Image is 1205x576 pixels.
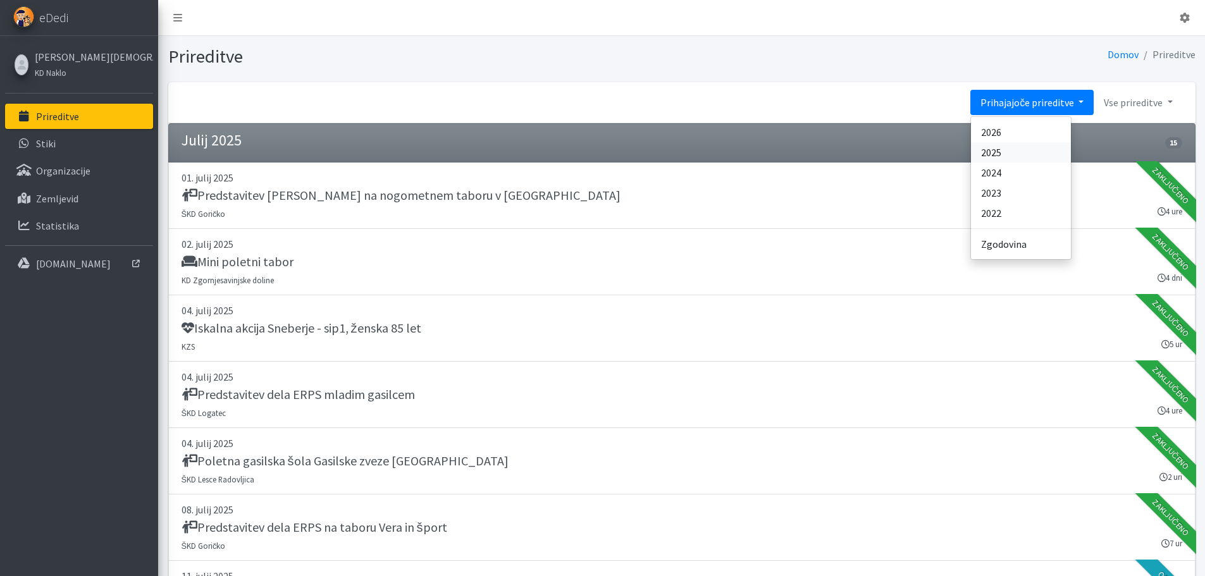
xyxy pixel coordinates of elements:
[182,369,1182,384] p: 04. julij 2025
[5,158,153,183] a: Organizacije
[168,162,1196,229] a: 01. julij 2025 Predstavitev [PERSON_NAME] na nogometnem taboru v [GEOGRAPHIC_DATA] ŠKD Goričko 4 ...
[168,494,1196,561] a: 08. julij 2025 Predstavitev dela ERPS na taboru Vera in šport ŠKD Goričko 7 ur Zaključeno
[5,251,153,276] a: [DOMAIN_NAME]
[971,122,1071,142] a: 2026
[168,362,1196,428] a: 04. julij 2025 Predstavitev dela ERPS mladim gasilcem ŠKD Logatec 4 ure Zaključeno
[182,188,621,203] h5: Predstavitev [PERSON_NAME] na nogometnem taboru v [GEOGRAPHIC_DATA]
[13,6,34,27] img: eDedi
[168,46,677,68] h1: Prireditve
[971,142,1071,162] a: 2025
[5,131,153,156] a: Stiki
[971,203,1071,223] a: 2022
[36,137,56,150] p: Stiki
[971,183,1071,203] a: 2023
[1139,46,1196,64] li: Prireditve
[1165,137,1182,149] span: 15
[182,453,509,469] h5: Poletna gasilska šola Gasilske zveze [GEOGRAPHIC_DATA]
[39,8,68,27] span: eDedi
[1108,48,1139,61] a: Domov
[971,162,1071,183] a: 2024
[182,236,1182,252] p: 02. julij 2025
[182,408,226,418] small: ŠKD Logatec
[182,341,195,352] small: KZS
[182,436,1182,451] p: 04. julij 2025
[182,321,421,336] h5: Iskalna akcija Sneberje - sip1, ženska 85 let
[182,541,226,551] small: ŠKD Goričko
[36,219,79,232] p: Statistika
[182,254,294,269] h5: Mini poletni tabor
[168,295,1196,362] a: 04. julij 2025 Iskalna akcija Sneberje - sip1, ženska 85 let KZS 5 ur Zaključeno
[35,49,150,64] a: [PERSON_NAME][DEMOGRAPHIC_DATA]
[182,520,447,535] h5: Predstavitev dela ERPS na taboru Vera in šport
[36,257,111,270] p: [DOMAIN_NAME]
[182,209,226,219] small: ŠKD Goričko
[36,164,90,177] p: Organizacije
[168,428,1196,494] a: 04. julij 2025 Poletna gasilska šola Gasilske zveze [GEOGRAPHIC_DATA] ŠKD Lesce Radovljica 2 uri ...
[35,64,150,80] a: KD Naklo
[182,303,1182,318] p: 04. julij 2025
[1094,90,1182,115] a: Vse prireditve
[168,229,1196,295] a: 02. julij 2025 Mini poletni tabor KD Zgornjesavinjske doline 4 dni Zaključeno
[971,234,1071,254] a: Zgodovina
[182,132,242,150] h4: Julij 2025
[970,90,1094,115] a: Prihajajoče prireditve
[182,474,255,484] small: ŠKD Lesce Radovljica
[36,110,79,123] p: Prireditve
[5,104,153,129] a: Prireditve
[5,213,153,238] a: Statistika
[35,68,66,78] small: KD Naklo
[5,186,153,211] a: Zemljevid
[182,387,415,402] h5: Predstavitev dela ERPS mladim gasilcem
[36,192,78,205] p: Zemljevid
[182,502,1182,517] p: 08. julij 2025
[182,275,274,285] small: KD Zgornjesavinjske doline
[182,170,1182,185] p: 01. julij 2025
